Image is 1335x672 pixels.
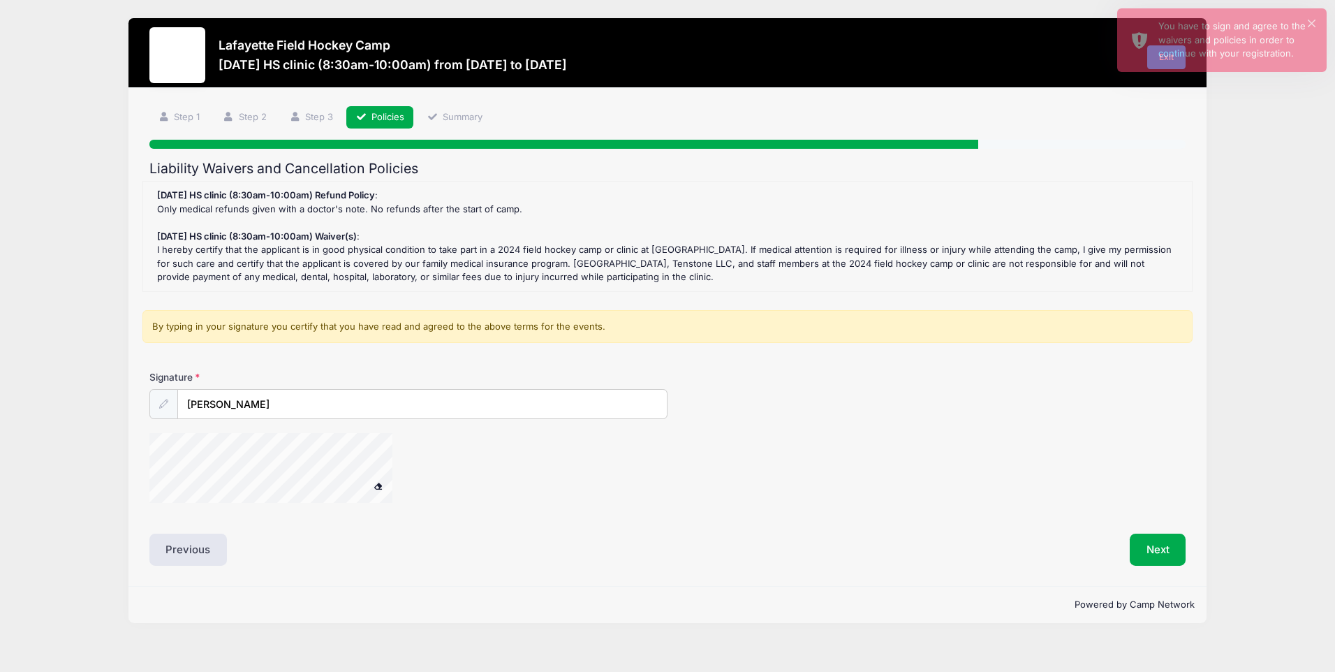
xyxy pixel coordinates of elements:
a: Step 1 [149,106,209,129]
h2: Liability Waivers and Cancellation Policies [149,161,1186,177]
h3: [DATE] HS clinic (8:30am-10:00am) from [DATE] to [DATE] [219,57,567,72]
a: Step 2 [214,106,276,129]
h3: Lafayette Field Hockey Camp [219,38,567,52]
a: Summary [418,106,492,129]
input: Enter first and last name [177,389,667,419]
button: × [1308,20,1315,27]
div: You have to sign and agree to the waivers and policies in order to continue with your registration. [1158,20,1315,61]
button: Next [1130,534,1186,566]
strong: [DATE] HS clinic (8:30am-10:00am) Waiver(s) [157,231,357,242]
div: : Only medical refunds given with a doctor's note. No refunds after the start of camp. : I hereby... [150,189,1185,284]
label: Signature [149,370,408,384]
strong: [DATE] HS clinic (8:30am-10:00am) Refund Policy [157,189,375,200]
a: Policies [346,106,413,129]
button: Previous [149,534,228,566]
p: Powered by Camp Network [140,598,1195,612]
div: By typing in your signature you certify that you have read and agreed to the above terms for the ... [142,310,1193,344]
a: Step 3 [280,106,342,129]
